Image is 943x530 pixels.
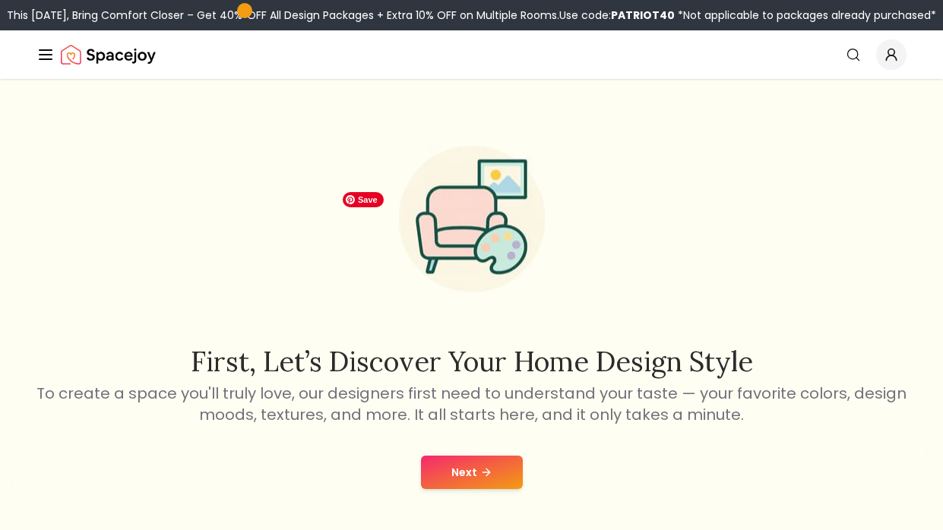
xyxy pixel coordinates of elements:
h2: First, let’s discover your home design style [34,346,910,377]
a: Spacejoy [61,39,156,70]
img: Start Style Quiz Illustration [375,121,569,316]
button: Next [421,456,523,489]
span: Use code: [559,8,675,23]
b: PATRIOT40 [611,8,675,23]
p: To create a space you'll truly love, our designers first need to understand your taste — your fav... [34,383,910,425]
div: This [DATE], Bring Comfort Closer – Get 40% OFF All Design Packages + Extra 10% OFF on Multiple R... [7,8,936,23]
span: Save [343,192,384,207]
img: Spacejoy Logo [61,39,156,70]
span: *Not applicable to packages already purchased* [675,8,936,23]
nav: Global [36,30,907,79]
